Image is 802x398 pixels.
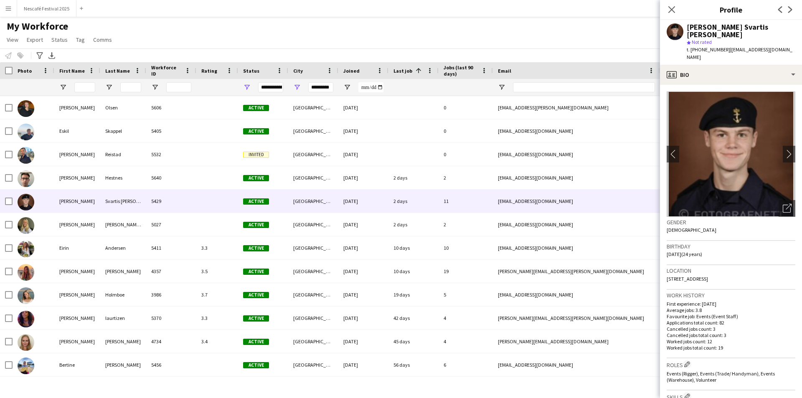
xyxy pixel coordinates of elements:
[151,64,181,77] span: Workforce ID
[338,190,388,213] div: [DATE]
[667,307,795,313] p: Average jobs: 3.8
[444,64,478,77] span: Jobs (last 90 days)
[54,236,100,259] div: Eirin
[76,36,85,43] span: Tag
[54,283,100,306] div: [PERSON_NAME]
[243,362,269,368] span: Active
[667,338,795,345] p: Worked jobs count: 12
[388,283,439,306] div: 19 days
[439,307,493,330] div: 4
[338,330,388,353] div: [DATE]
[59,84,67,91] button: Open Filter Menu
[358,82,383,92] input: Joined Filter Input
[18,217,34,234] img: Vårin Kavlie Lystad
[100,143,146,166] div: Reistad
[18,68,32,74] span: Photo
[243,175,269,181] span: Active
[388,213,439,236] div: 2 days
[243,128,269,134] span: Active
[687,46,792,60] span: | [EMAIL_ADDRESS][DOMAIN_NAME]
[667,243,795,250] h3: Birthday
[288,283,338,306] div: [GEOGRAPHIC_DATA]
[493,166,660,189] div: [EMAIL_ADDRESS][DOMAIN_NAME]
[338,143,388,166] div: [DATE]
[388,307,439,330] div: 42 days
[667,218,795,226] h3: Gender
[18,170,34,187] img: Alexander Hestnes
[18,100,34,117] img: Andrine Mari Olsen
[196,236,238,259] div: 3.3
[667,292,795,299] h3: Work history
[293,84,301,91] button: Open Filter Menu
[338,166,388,189] div: [DATE]
[667,345,795,351] p: Worked jobs total count: 19
[47,51,57,61] app-action-btn: Export XLSX
[439,143,493,166] div: 0
[59,68,85,74] span: First Name
[196,307,238,330] div: 3.3
[100,236,146,259] div: Andersen
[146,166,196,189] div: 5640
[243,245,269,251] span: Active
[667,326,795,332] p: Cancelled jobs count: 3
[243,198,269,205] span: Active
[17,0,76,17] button: Nescafé Festival 2025
[667,251,702,257] span: [DATE] (24 years)
[493,143,660,166] div: [EMAIL_ADDRESS][DOMAIN_NAME]
[146,213,196,236] div: 5027
[90,34,115,45] a: Comms
[388,166,439,189] div: 2 days
[54,96,100,119] div: [PERSON_NAME]
[146,307,196,330] div: 5370
[54,190,100,213] div: [PERSON_NAME]
[3,34,22,45] a: View
[100,330,146,353] div: [PERSON_NAME]
[100,190,146,213] div: Svartis [PERSON_NAME]
[105,68,130,74] span: Last Name
[493,353,660,376] div: [EMAIL_ADDRESS][DOMAIN_NAME]
[687,46,730,53] span: t. [PHONE_NUMBER]
[18,357,34,374] img: Bertine Walstad
[293,68,303,74] span: City
[388,260,439,283] div: 10 days
[54,307,100,330] div: [PERSON_NAME]
[243,222,269,228] span: Active
[513,82,655,92] input: Email Filter Input
[48,34,71,45] a: Status
[439,330,493,353] div: 4
[146,190,196,213] div: 5429
[388,353,439,376] div: 56 days
[288,166,338,189] div: [GEOGRAPHIC_DATA]
[388,190,439,213] div: 2 days
[439,166,493,189] div: 2
[493,96,660,119] div: [EMAIL_ADDRESS][PERSON_NAME][DOMAIN_NAME]
[288,96,338,119] div: [GEOGRAPHIC_DATA]
[493,236,660,259] div: [EMAIL_ADDRESS][DOMAIN_NAME]
[667,267,795,274] h3: Location
[288,307,338,330] div: [GEOGRAPHIC_DATA]
[667,91,795,217] img: Crew avatar or photo
[439,236,493,259] div: 10
[388,236,439,259] div: 10 days
[201,68,217,74] span: Rating
[54,119,100,142] div: Eskil
[338,236,388,259] div: [DATE]
[493,260,660,283] div: [PERSON_NAME][EMAIL_ADDRESS][PERSON_NAME][DOMAIN_NAME]
[54,143,100,166] div: [PERSON_NAME]
[338,283,388,306] div: [DATE]
[18,311,34,327] img: Johanne Ribe laurtizen
[54,353,100,376] div: Bertine
[23,34,46,45] a: Export
[667,360,795,369] h3: Roles
[243,105,269,111] span: Active
[18,264,34,281] img: Helene Johansen
[54,330,100,353] div: [PERSON_NAME]
[18,287,34,304] img: Stella Maria Holmboe
[100,119,146,142] div: Skappel
[667,313,795,319] p: Favourite job: Events (Event Staff)
[100,283,146,306] div: Holmboe
[151,84,159,91] button: Open Filter Menu
[687,23,795,38] div: [PERSON_NAME] Svartis [PERSON_NAME]
[27,36,43,43] span: Export
[146,353,196,376] div: 5456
